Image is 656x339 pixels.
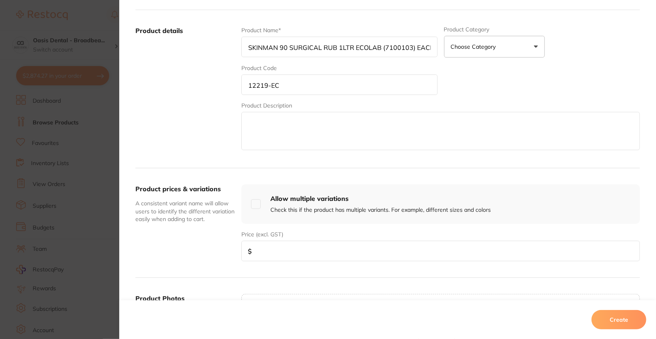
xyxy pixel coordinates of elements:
label: Product prices & variations [135,185,221,193]
p: Check this if the product has multiple variants. For example, different sizes and colors [270,206,491,214]
label: Product Name* [241,27,281,33]
p: A consistent variant name will allow users to identify the different variation easily when adding... [135,200,235,223]
label: Product Description [241,102,292,109]
p: Choose Category [451,43,499,51]
span: $ [248,248,252,255]
label: Price (excl. GST) [241,231,283,238]
label: Product details [135,26,235,152]
button: Choose Category [444,36,545,58]
label: Product Photos [135,294,185,302]
label: Product Category [444,26,545,33]
button: Create [592,310,646,329]
h4: Allow multiple variations [270,194,491,203]
label: Product Code [241,65,277,71]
